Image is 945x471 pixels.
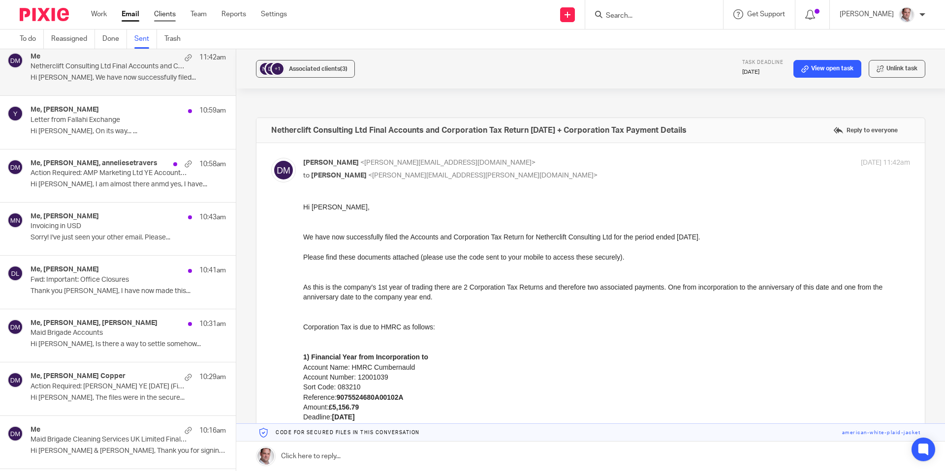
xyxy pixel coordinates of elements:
p: Hi [PERSON_NAME] & [PERSON_NAME], Thank you for signing... [31,447,226,455]
span: <[PERSON_NAME][EMAIL_ADDRESS][PERSON_NAME][DOMAIN_NAME]> [368,172,598,179]
a: Clients [154,9,176,19]
h4: Me, [PERSON_NAME] [31,106,99,114]
button: Unlink task [869,60,925,78]
a: View open task [793,60,861,78]
input: Search [605,12,693,21]
img: svg%3E [258,61,273,76]
img: svg%3E [264,61,279,76]
strong: £5,156.79 [26,201,56,209]
img: svg%3E [7,319,23,335]
span: Get Support [747,11,785,18]
strong: 9075524680A00102A [33,281,100,289]
span: [PERSON_NAME] [303,159,359,166]
strong: [DATE] [29,211,52,219]
img: svg%3E [7,212,23,228]
img: Pixie [20,8,69,21]
h4: Me, [PERSON_NAME] [31,265,99,274]
p: 10:16am [199,426,226,436]
img: svg%3E [7,106,23,121]
h4: Me, [PERSON_NAME], [PERSON_NAME] [31,319,157,327]
p: Maid Brigade Accounts [31,329,187,337]
div: +1 [272,63,283,75]
img: svg%3E [7,426,23,442]
p: Invoicing in USD [31,222,187,231]
p: Maid Brigade Cleaning Services UK Limited Final Accounts and Corporation Tax Return [DATE] [31,436,187,444]
strong: [DATE] [29,301,52,309]
p: Hi [PERSON_NAME], The files were in the secure... [31,394,226,402]
p: [PERSON_NAME] [840,9,894,19]
a: Trash [164,29,188,49]
strong: £46.74 [26,291,46,299]
h4: Me, [PERSON_NAME] [31,212,99,221]
p: 10:58am [199,159,226,169]
p: [DATE] [742,68,784,76]
p: Netherclift Consulting Ltd Final Accounts and Corporation Tax Return [DATE] + Corporation Tax Pay... [31,62,187,71]
a: Email [122,9,139,19]
p: 10:41am [199,265,226,275]
a: Reassigned [51,29,95,49]
h4: Me [31,53,40,61]
p: Sorry! I've just seen your other email. Please... [31,234,226,242]
p: Action Required: AMP Marketing Ltd YE Accounts [DATE] [31,169,187,177]
h4: Netherclift Consulting Ltd Final Accounts and Corporation Tax Return [DATE] + Corporation Tax Pay... [271,125,687,135]
a: Reports [221,9,246,19]
p: Hi [PERSON_NAME], Is there a way to settle somehow... [31,340,226,349]
span: to [303,172,310,179]
p: Hi [PERSON_NAME], On its way... ... [31,127,226,136]
p: 10:59am [199,106,226,116]
span: Task deadline [742,60,784,65]
p: Letter from Fallahi Exchange [31,116,187,124]
img: svg%3E [271,158,296,182]
img: svg%3E [7,265,23,281]
label: Reply to everyone [831,123,900,138]
span: Associated clients [289,66,347,72]
img: svg%3E [7,159,23,175]
p: 10:43am [199,212,226,222]
p: Fwd: Important: Office Closures [31,276,187,284]
h4: Me [31,426,40,434]
span: (3) [340,66,347,72]
span: <[PERSON_NAME][EMAIL_ADDRESS][DOMAIN_NAME]> [360,159,535,166]
h4: Me, [PERSON_NAME] Copper [31,372,126,381]
p: Hi [PERSON_NAME], I am almost there anmd yes, I have... [31,180,226,189]
a: Work [91,9,107,19]
a: To do [20,29,44,49]
p: Thank you [PERSON_NAME], I have now made this... [31,287,226,295]
a: Done [102,29,127,49]
a: Settings [261,9,287,19]
p: 10:31am [199,319,226,329]
p: 10:29am [199,372,226,382]
p: [DATE] 11:42am [861,158,910,168]
a: Sent [134,29,157,49]
button: +1 Associated clients(3) [256,60,355,78]
a: Team [190,9,207,19]
strong: 9075524680A00102A [33,191,100,199]
img: svg%3E [7,372,23,388]
h4: Me, [PERSON_NAME], anneliesetravers [31,159,157,168]
span: [PERSON_NAME] [311,172,367,179]
img: svg%3E [7,53,23,68]
img: Munro%20Partners-3202.jpg [899,7,914,23]
p: Hi [PERSON_NAME], We have now successfully filed... [31,74,226,82]
p: 11:42am [199,53,226,62]
p: Action Required: [PERSON_NAME] YE [DATE] (Final Accounts before strike off) [31,383,187,391]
